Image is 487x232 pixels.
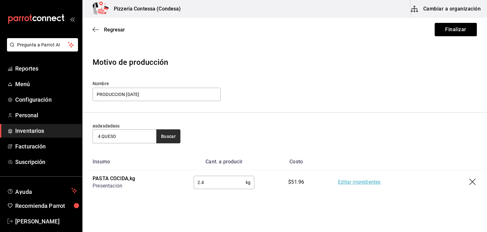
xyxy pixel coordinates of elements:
span: Recomienda Parrot [15,201,77,210]
div: Motivo de producción [93,57,477,68]
th: Costo [264,154,328,170]
span: Menú [15,80,77,88]
span: Regresar [104,27,125,33]
span: Personal [15,111,77,119]
span: Configuración [15,95,77,104]
a: Pregunta a Parrot AI [4,46,78,53]
div: PASTA COCIDA , kg [93,175,173,182]
span: Pregunta a Parrot AI [17,42,68,48]
span: Reportes [15,64,77,73]
input: 0 [194,176,246,189]
span: Inventarios [15,126,77,135]
div: kg [194,176,254,189]
th: Insumo [82,154,184,170]
div: Presentación [93,182,173,190]
h3: Pizzeria Contessa (Condesa) [109,5,181,13]
button: Buscar [156,129,180,143]
label: Nombre [93,81,221,86]
span: Ayuda [15,187,69,194]
span: Suscripción [15,158,77,166]
div: asdasdadass [93,123,180,143]
input: Buscar insumo [93,130,156,143]
span: [PERSON_NAME] [15,217,77,226]
a: Editar ingredientes [338,179,380,186]
th: Cant. a producir [184,154,264,170]
button: Pregunta a Parrot AI [7,38,78,51]
span: Facturación [15,142,77,151]
span: $51.96 [288,179,304,185]
button: Finalizar [435,23,477,36]
button: open_drawer_menu [70,17,75,22]
button: Regresar [93,27,125,33]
